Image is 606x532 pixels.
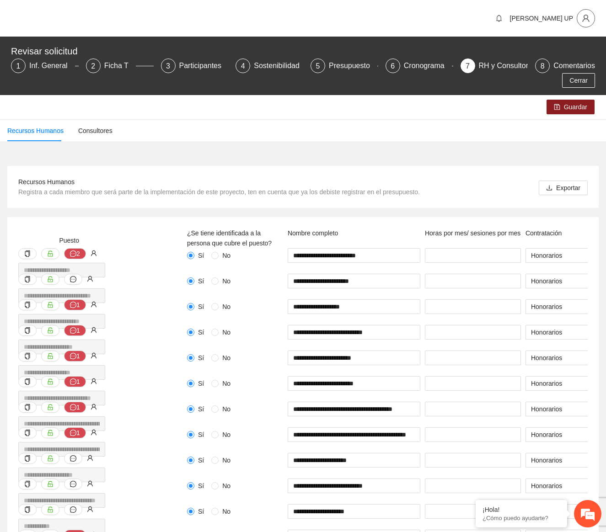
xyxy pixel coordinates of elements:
button: unlock [41,453,59,464]
span: Cerrar [569,75,588,85]
span: message [70,506,76,513]
span: message [70,404,76,411]
button: message1 [64,325,86,336]
button: copy [18,351,37,362]
span: bell [492,15,506,22]
span: unlock [47,302,54,308]
div: Revisar solicitud [11,44,590,59]
button: unlock [41,376,59,387]
span: copy [24,455,31,462]
div: Recursos Humanos [7,126,64,136]
span: 8 [541,62,545,70]
button: unlock [41,351,59,362]
div: Chatee con nosotros ahora [48,47,154,59]
span: No [219,378,234,388]
div: Comentarios [553,59,595,73]
span: message [70,276,76,282]
span: 6 [391,62,395,70]
button: message1 [64,299,86,310]
span: user [91,250,97,256]
span: copy [24,302,31,308]
span: 3 [166,62,170,70]
div: 6Cronograma [386,59,453,73]
button: message [64,479,82,489]
span: unlock [47,378,54,385]
span: Sí [194,250,208,261]
textarea: Escriba su mensaje y pulse “Intro” [5,250,174,282]
button: copy [18,402,37,413]
span: Sí [194,404,208,414]
div: 1Inf. General [11,59,79,73]
span: message [70,430,76,437]
span: No [219,302,234,312]
div: ¡Hola! [483,506,560,513]
span: download [546,185,552,192]
span: No [219,276,234,286]
div: RH y Consultores [479,59,543,73]
div: Presupuesto [329,59,377,73]
span: Sí [194,302,208,312]
span: Sí [194,481,208,491]
span: Sí [194,353,208,363]
div: Inf. General [29,59,75,73]
span: unlock [47,481,54,487]
button: copy [18,299,37,310]
button: unlock [41,427,59,438]
span: ¿Se tiene identificada a la persona que cubre el puesto? [187,229,272,247]
span: unlock [47,327,54,334]
span: Sí [194,430,208,440]
span: user [87,480,93,487]
span: unlock [47,276,54,282]
span: user [91,301,97,308]
button: saveGuardar [547,100,595,114]
span: unlock [47,353,54,359]
span: [PERSON_NAME] UP [510,15,573,22]
span: 7 [466,62,470,70]
span: No [219,455,234,465]
span: unlock [47,455,54,462]
span: Exportar [556,183,580,193]
button: message [64,453,82,464]
span: No [219,430,234,440]
div: Minimizar ventana de chat en vivo [150,5,172,27]
span: No [219,481,234,491]
button: message1 [64,402,86,413]
div: 4Sostenibilidad [236,59,303,73]
span: Sí [194,378,208,388]
span: copy [24,378,31,385]
button: unlock [41,402,59,413]
button: message1 [64,427,86,438]
div: 3Participantes [161,59,229,73]
span: Sí [194,276,208,286]
button: copy [18,504,37,515]
button: copy [18,427,37,438]
span: unlock [47,506,54,513]
span: copy [24,481,31,487]
span: Estamos en línea. [53,122,126,214]
span: user [87,276,93,282]
span: unlock [47,250,54,257]
span: unlock [47,430,54,436]
span: Sí [194,506,208,516]
span: Nombre completo [288,229,338,237]
button: unlock [41,274,59,285]
span: No [219,353,234,363]
button: copy [18,274,37,285]
span: 1 [16,62,21,70]
span: Sí [194,455,208,465]
span: copy [24,353,31,359]
span: message [70,481,76,487]
span: Horas por mes/ sesiones por mes [425,229,520,237]
button: copy [18,479,37,489]
button: unlock [41,504,59,515]
div: 7RH y Consultores [461,59,528,73]
span: message [70,302,76,309]
span: user [87,506,93,512]
button: unlock [41,479,59,489]
span: message [70,378,76,386]
span: Guardar [564,102,587,112]
span: copy [24,404,31,410]
span: copy [24,276,31,282]
button: downloadExportar [539,181,588,195]
span: No [219,404,234,414]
